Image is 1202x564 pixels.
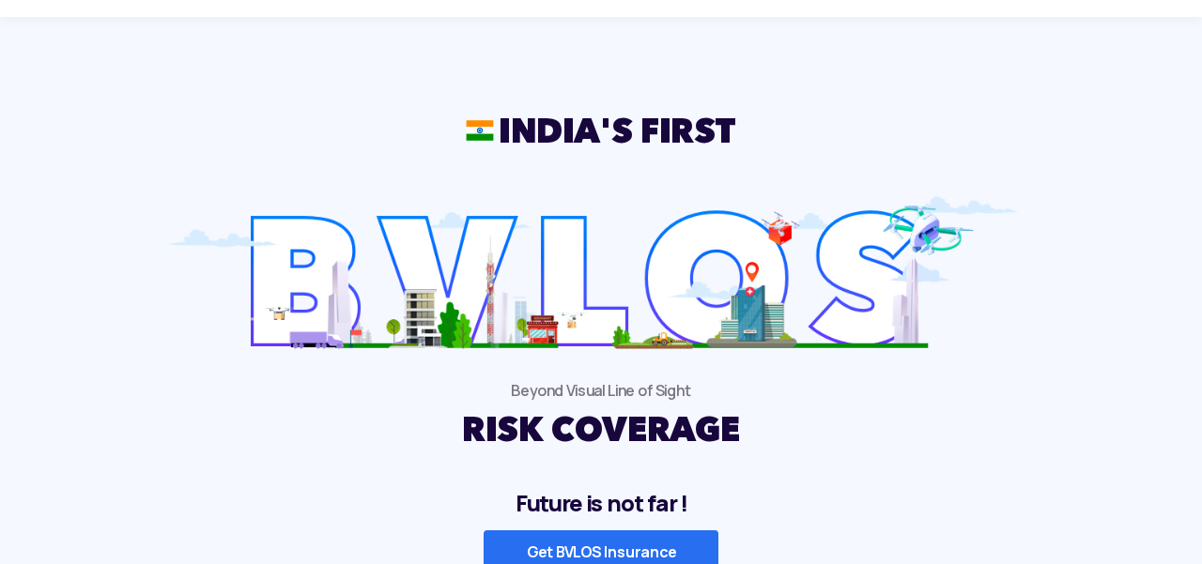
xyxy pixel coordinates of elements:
[158,189,1045,365] img: ic_bvlos%20bg.png
[466,96,736,165] h2: INDIA'S FIRST
[172,374,1031,408] p: Beyond Visual Line of Sight
[462,394,740,464] h2: RISK COVERAGE
[172,487,1031,521] h5: Future is not far !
